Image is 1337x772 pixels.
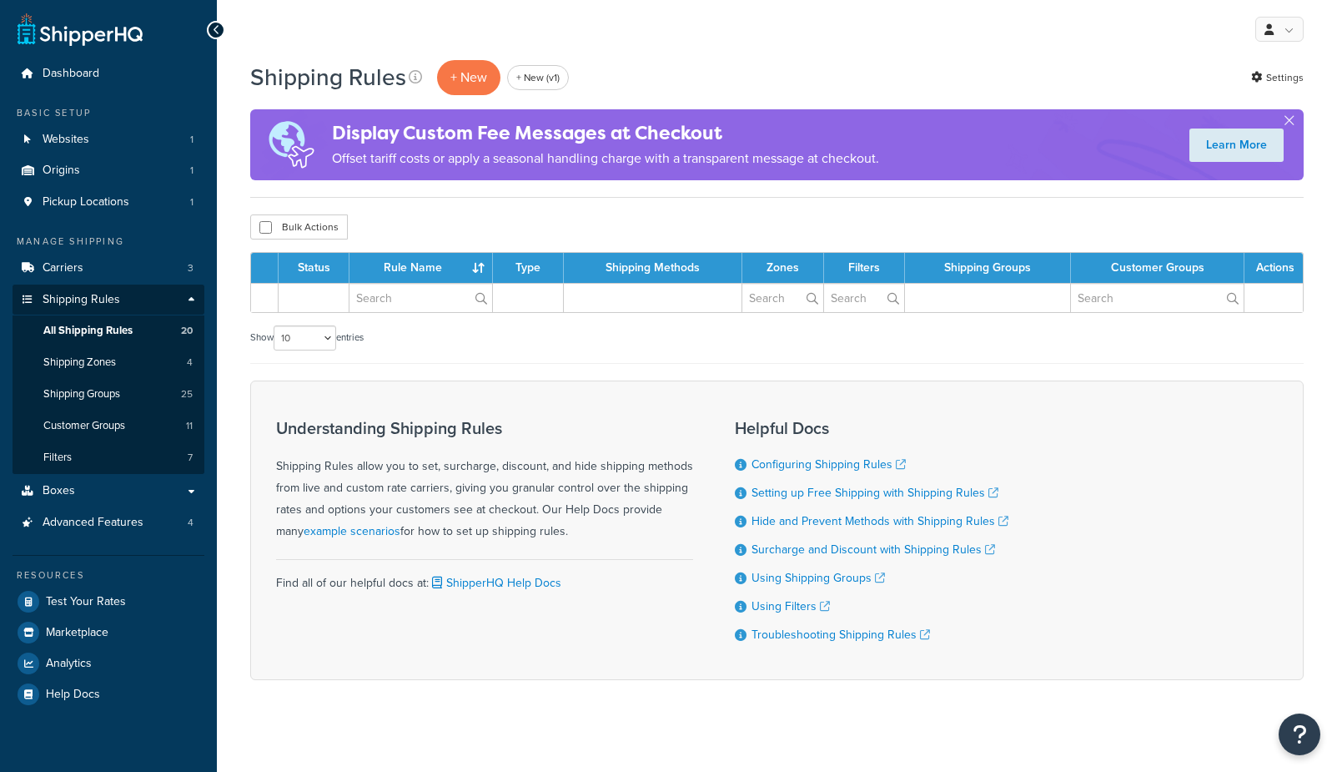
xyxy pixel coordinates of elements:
[742,253,824,283] th: Zones
[13,235,204,249] div: Manage Shipping
[13,315,204,346] li: All Shipping Rules
[13,442,204,473] li: Filters
[13,124,204,155] li: Websites
[186,419,193,433] span: 11
[13,411,204,442] li: Customer Groups
[13,315,204,346] a: All Shipping Rules 20
[13,347,204,378] li: Shipping Zones
[564,253,742,283] th: Shipping Methods
[13,253,204,284] li: Carriers
[43,164,80,178] span: Origins
[1251,66,1304,89] a: Settings
[188,261,194,275] span: 3
[250,61,406,93] h1: Shipping Rules
[190,133,194,147] span: 1
[13,285,204,315] a: Shipping Rules
[13,587,204,617] a: Test Your Rates
[332,147,879,170] p: Offset tariff costs or apply a seasonal handling charge with a transparent message at checkout.
[13,411,204,442] a: Customer Groups 11
[279,253,349,283] th: Status
[13,285,204,475] li: Shipping Rules
[735,419,1008,437] h3: Helpful Docs
[751,541,995,558] a: Surcharge and Discount with Shipping Rules
[250,109,332,180] img: duties-banner-06bc72dcb5fe05cb3f9472aba00be2ae8eb53ab6f0d8bb03d382ba314ac3c341.png
[43,516,143,530] span: Advanced Features
[276,559,693,594] div: Find all of our helpful docs at:
[13,187,204,218] li: Pickup Locations
[13,155,204,186] li: Origins
[1189,129,1284,162] a: Learn More
[13,568,204,583] div: Resources
[493,253,564,283] th: Type
[507,65,569,90] a: + New (v1)
[13,187,204,218] a: Pickup Locations 1
[429,574,561,592] a: ShipperHQ Help Docs
[43,195,129,209] span: Pickup Locations
[1244,253,1303,283] th: Actions
[13,124,204,155] a: Websites 1
[43,324,133,338] span: All Shipping Rules
[13,679,204,709] a: Help Docs
[274,325,336,351] select: Showentries
[349,284,492,312] input: Search
[43,419,125,433] span: Customer Groups
[751,484,998,502] a: Setting up Free Shipping with Shipping Rules
[1279,714,1320,755] button: Open Resource Center
[13,618,204,648] a: Marketplace
[276,419,693,437] h3: Understanding Shipping Rules
[13,58,204,89] a: Dashboard
[190,164,194,178] span: 1
[43,356,116,370] span: Shipping Zones
[13,379,204,410] a: Shipping Groups 25
[187,356,193,370] span: 4
[1071,284,1244,312] input: Search
[43,451,72,465] span: Filters
[13,648,204,679] a: Analytics
[13,442,204,473] a: Filters 7
[751,456,906,473] a: Configuring Shipping Rules
[181,387,193,401] span: 25
[181,324,193,338] span: 20
[43,387,120,401] span: Shipping Groups
[250,214,348,240] button: Bulk Actions
[742,284,823,312] input: Search
[46,688,100,702] span: Help Docs
[43,67,99,81] span: Dashboard
[13,379,204,410] li: Shipping Groups
[751,512,1008,530] a: Hide and Prevent Methods with Shipping Rules
[1071,253,1244,283] th: Customer Groups
[46,626,108,640] span: Marketplace
[13,476,204,507] a: Boxes
[188,516,194,530] span: 4
[250,325,364,351] label: Show entries
[46,657,92,671] span: Analytics
[188,451,193,465] span: 7
[13,507,204,538] a: Advanced Features 4
[276,419,693,542] div: Shipping Rules allow you to set, surcharge, discount, and hide shipping methods from live and cus...
[43,133,89,147] span: Websites
[18,13,143,46] a: ShipperHQ Home
[437,60,500,94] p: + New
[43,261,83,275] span: Carriers
[751,626,930,643] a: Troubleshooting Shipping Rules
[751,569,885,587] a: Using Shipping Groups
[43,293,120,307] span: Shipping Rules
[304,522,400,540] a: example scenarios
[751,598,830,615] a: Using Filters
[13,155,204,186] a: Origins 1
[332,119,879,147] h4: Display Custom Fee Messages at Checkout
[190,195,194,209] span: 1
[13,507,204,538] li: Advanced Features
[349,253,493,283] th: Rule Name
[905,253,1072,283] th: Shipping Groups
[13,253,204,284] a: Carriers 3
[824,284,904,312] input: Search
[13,347,204,378] a: Shipping Zones 4
[824,253,905,283] th: Filters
